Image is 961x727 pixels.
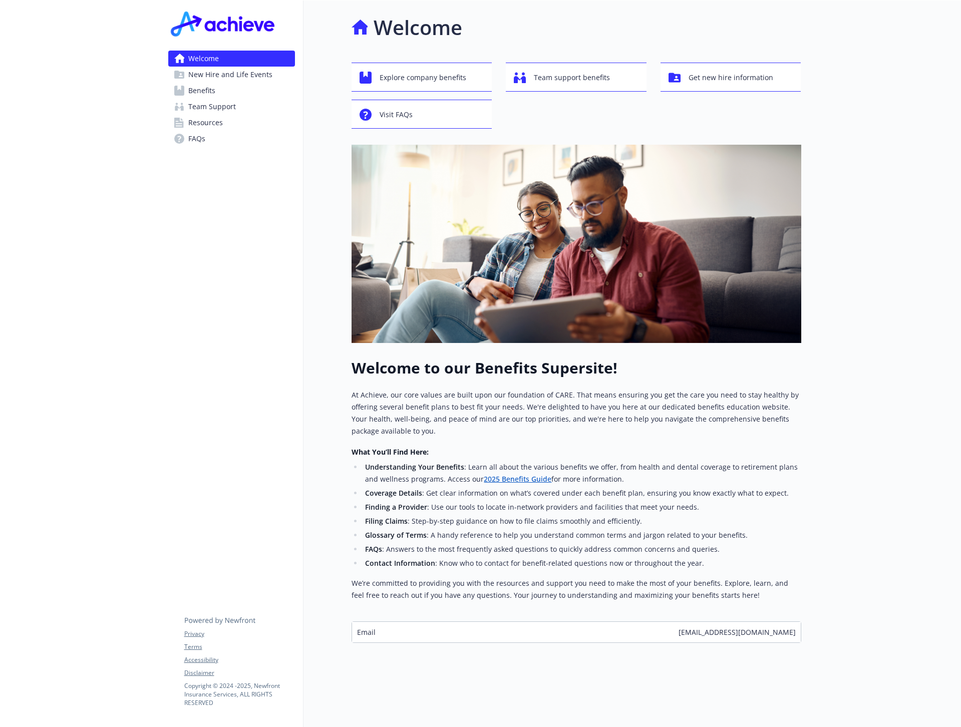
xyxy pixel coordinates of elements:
p: We’re committed to providing you with the resources and support you need to make the most of your... [352,577,801,601]
li: : Learn all about the various benefits we offer, from health and dental coverage to retirement pl... [363,461,801,485]
strong: FAQs [365,544,382,554]
li: : A handy reference to help you understand common terms and jargon related to your benefits. [363,529,801,541]
a: Accessibility [184,655,294,664]
li: : Know who to contact for benefit-related questions now or throughout the year. [363,557,801,569]
strong: Understanding Your Benefits [365,462,464,472]
button: Explore company benefits [352,63,492,92]
a: Terms [184,642,294,651]
a: Disclaimer [184,668,294,677]
a: FAQs [168,131,295,147]
h1: Welcome to our Benefits Supersite! [352,359,801,377]
span: New Hire and Life Events [188,67,272,83]
li: : Use our tools to locate in-network providers and facilities that meet your needs. [363,501,801,513]
li: : Get clear information on what’s covered under each benefit plan, ensuring you know exactly what... [363,487,801,499]
span: Email [357,627,376,637]
a: Welcome [168,51,295,67]
p: At Achieve, our core values are built upon our foundation of CARE. That means ensuring you get th... [352,389,801,437]
strong: Glossary of Terms [365,530,427,540]
button: Get new hire information [661,63,801,92]
li: : Step-by-step guidance on how to file claims smoothly and efficiently. [363,515,801,527]
a: Team Support [168,99,295,115]
span: Resources [188,115,223,131]
span: Welcome [188,51,219,67]
button: Team support benefits [506,63,647,92]
span: Benefits [188,83,215,99]
strong: Coverage Details [365,488,422,498]
span: Team Support [188,99,236,115]
span: [EMAIL_ADDRESS][DOMAIN_NAME] [679,627,796,637]
li: : Answers to the most frequently asked questions to quickly address common concerns and queries. [363,543,801,555]
span: FAQs [188,131,205,147]
p: Copyright © 2024 - 2025 , Newfront Insurance Services, ALL RIGHTS RESERVED [184,681,294,707]
span: Visit FAQs [380,105,413,124]
span: Get new hire information [689,68,773,87]
a: Resources [168,115,295,131]
img: overview page banner [352,145,801,343]
strong: Contact Information [365,558,435,568]
button: Visit FAQs [352,100,492,129]
a: New Hire and Life Events [168,67,295,83]
a: Benefits [168,83,295,99]
a: Privacy [184,629,294,638]
h1: Welcome [374,13,462,43]
a: 2025 Benefits Guide [484,474,551,484]
span: Explore company benefits [380,68,466,87]
strong: Finding a Provider [365,502,427,512]
strong: What You’ll Find Here: [352,447,429,457]
strong: Filing Claims [365,516,408,526]
span: Team support benefits [534,68,610,87]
